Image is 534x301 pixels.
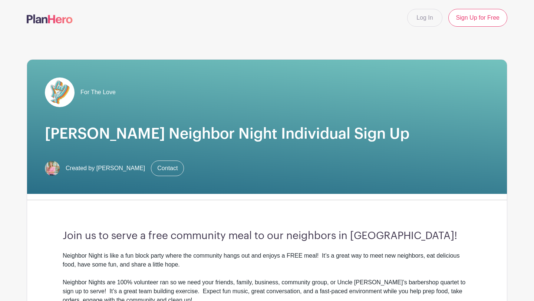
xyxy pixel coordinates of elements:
[448,9,507,27] a: Sign Up for Free
[151,161,184,176] a: Contact
[45,77,75,107] img: pageload-spinner.gif
[45,125,489,143] h1: [PERSON_NAME] Neighbor Night Individual Sign Up
[63,251,471,269] div: Neighbor Night is like a fun block party where the community hangs out and enjoys a FREE meal! It...
[27,14,73,23] img: logo-507f7623f17ff9eddc593b1ce0a138ce2505c220e1c5a4e2b4648c50719b7d32.svg
[66,164,145,173] span: Created by [PERSON_NAME]
[407,9,442,27] a: Log In
[63,230,471,242] h3: Join us to serve a free community meal to our neighbors in [GEOGRAPHIC_DATA]!
[80,88,116,97] span: For The Love
[45,161,60,176] img: 2x2%20headshot.png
